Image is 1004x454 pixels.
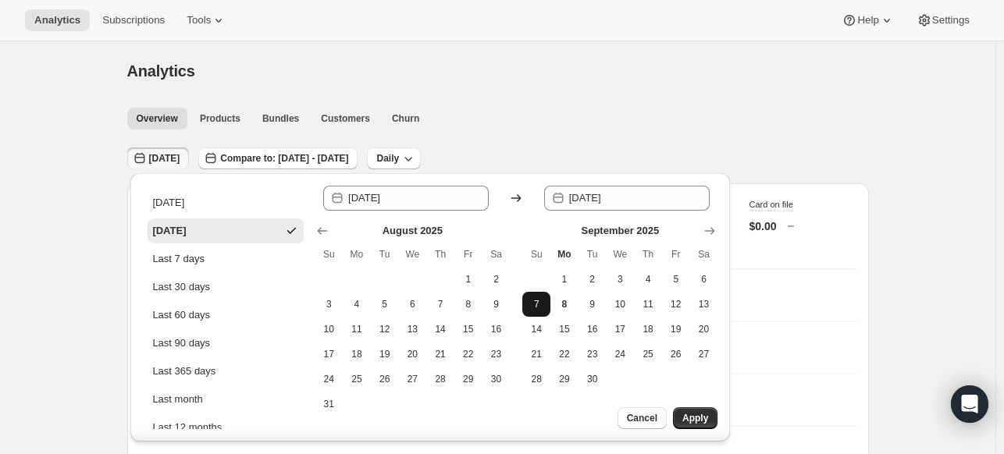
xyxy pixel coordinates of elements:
button: Monday August 4 2025 [343,292,371,317]
span: 27 [405,373,421,385]
th: Sunday [522,242,550,267]
th: Tuesday [371,242,399,267]
span: Su [321,248,336,261]
button: Tuesday August 5 2025 [371,292,399,317]
button: Friday August 15 2025 [454,317,482,342]
th: Sunday [315,242,343,267]
span: 25 [349,373,365,385]
button: Thursday August 21 2025 [426,342,454,367]
span: 11 [349,323,365,335]
button: Sunday August 31 2025 [315,392,343,417]
span: Customers [321,112,370,125]
span: 13 [405,323,421,335]
span: 22 [557,348,572,360]
span: 27 [696,348,712,360]
button: Wednesday August 20 2025 [399,342,427,367]
span: Help [857,14,878,27]
button: Saturday September 20 2025 [690,317,718,342]
button: Friday September 19 2025 [662,317,690,342]
span: Tu [585,248,600,261]
button: Tuesday August 12 2025 [371,317,399,342]
span: 15 [461,323,476,335]
button: Last 7 days [148,247,304,271]
p: $0.00 [749,218,777,234]
button: Thursday September 25 2025 [634,342,662,367]
span: 30 [489,373,504,385]
button: Monday August 25 2025 [343,367,371,392]
th: Monday [343,242,371,267]
span: 10 [613,298,628,310]
span: 12 [668,298,684,310]
span: 3 [321,298,336,310]
button: Friday August 22 2025 [454,342,482,367]
span: Cancel [627,412,657,424]
button: Cancel [618,407,667,429]
span: Tools [187,14,211,27]
button: Tuesday September 23 2025 [579,342,607,367]
span: We [405,248,421,261]
span: 10 [321,323,336,335]
button: Friday August 1 2025 [454,267,482,292]
button: Saturday August 16 2025 [482,317,511,342]
span: Su [529,248,544,261]
button: Analytics [25,9,90,31]
th: Monday [550,242,579,267]
button: Monday September 1 2025 [550,267,579,292]
th: Wednesday [399,242,427,267]
span: 15 [557,323,572,335]
span: 6 [696,273,712,286]
span: Mo [557,248,572,261]
div: Last 12 months [152,420,222,435]
span: 20 [405,348,421,360]
span: 5 [668,273,684,286]
span: 14 [529,323,544,335]
span: 24 [613,348,628,360]
span: 9 [585,298,600,310]
span: 14 [433,323,448,335]
button: Daily [367,147,421,169]
button: Wednesday September 17 2025 [607,317,635,342]
span: Th [640,248,656,261]
span: 20 [696,323,712,335]
button: Saturday August 30 2025 [482,367,511,392]
button: Last 30 days [148,275,304,300]
button: [DATE] [127,147,190,169]
button: Last 365 days [148,359,304,384]
span: 22 [461,348,476,360]
span: Tu [377,248,393,261]
span: Overview [137,112,178,125]
span: 26 [668,348,684,360]
span: 28 [433,373,448,385]
div: Last month [152,392,202,407]
span: 2 [489,273,504,286]
button: Sunday September 28 2025 [522,367,550,392]
button: Saturday August 9 2025 [482,292,511,317]
button: Tuesday August 26 2025 [371,367,399,392]
button: Monday August 11 2025 [343,317,371,342]
span: Compare to: [DATE] - [DATE] [220,152,348,165]
button: Tools [177,9,236,31]
span: Settings [932,14,970,27]
th: Thursday [634,242,662,267]
span: 18 [640,323,656,335]
span: 28 [529,373,544,385]
button: Last 12 months [148,415,304,440]
span: Products [200,112,240,125]
div: Last 90 days [152,335,210,351]
button: Tuesday September 16 2025 [579,317,607,342]
th: Wednesday [607,242,635,267]
button: Friday September 5 2025 [662,267,690,292]
span: Bundles [262,112,299,125]
button: [DATE] [148,218,304,243]
span: 12 [377,323,393,335]
span: 1 [557,273,572,286]
span: Analytics [34,14,80,27]
span: 19 [668,323,684,335]
span: 5 [377,298,393,310]
button: Friday September 12 2025 [662,292,690,317]
span: 2 [585,273,600,286]
span: 11 [640,298,656,310]
button: Subscriptions [93,9,174,31]
button: Friday August 29 2025 [454,367,482,392]
div: Last 7 days [152,251,205,267]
